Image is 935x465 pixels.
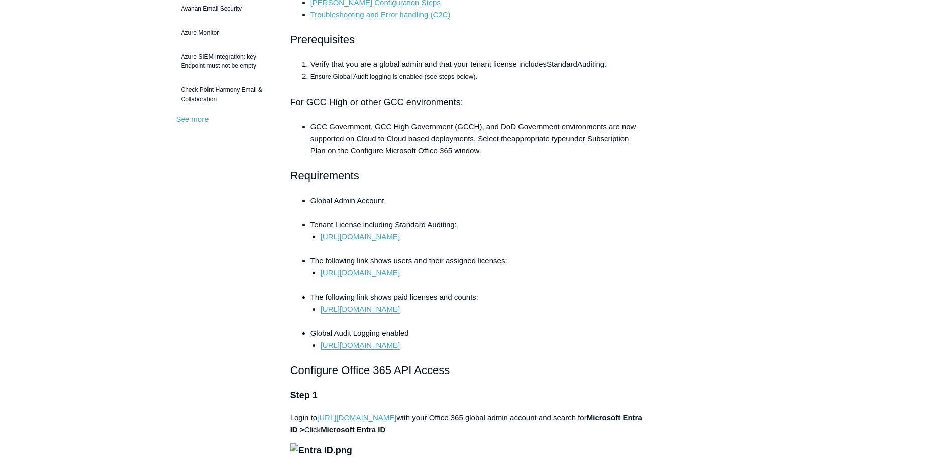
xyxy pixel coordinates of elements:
[321,232,400,241] a: [URL][DOMAIN_NAME]
[310,291,645,327] li: The following link shows paid licenses and counts:
[290,97,463,107] span: For GCC High or other GCC environments:
[290,388,645,403] h3: Step 1
[290,412,645,436] p: Login to with your Office 365 global admin account and search for Click
[290,413,642,434] strong: Microsoft Entra ID >
[176,47,275,75] a: Azure SIEM Integration: key Endpoint must not be empty
[290,167,645,184] h2: Requirements
[511,134,566,143] span: appropriate type
[604,60,606,68] span: .
[321,341,400,350] a: [URL][DOMAIN_NAME]
[310,60,547,68] span: Verify that you are a global admin and that your tenant license includes
[317,413,396,422] a: [URL][DOMAIN_NAME]
[290,443,352,458] img: Entra ID.png
[321,268,400,277] a: [URL][DOMAIN_NAME]
[577,60,604,68] span: Auditing
[310,327,645,351] li: Global Audit Logging enabled
[310,73,477,80] span: Ensure Global Audit logging is enabled (see steps below).
[321,425,385,434] strong: Microsoft Entra ID
[547,60,577,68] span: Standard
[310,134,629,155] span: under Subscription Plan on the Configure Microsoft Office 365 window.
[310,10,451,19] a: Troubleshooting and Error handling (C2C)
[176,80,275,109] a: Check Point Harmony Email & Collaboration
[176,115,209,123] a: See more
[310,255,645,291] li: The following link shows users and their assigned licenses:
[290,361,645,379] h2: Configure Office 365 API Access
[321,305,400,314] a: [URL][DOMAIN_NAME]
[310,219,645,255] li: Tenant License including Standard Auditing:
[310,195,645,219] li: Global Admin Account
[176,23,275,42] a: Azure Monitor
[310,122,636,143] span: GCC Government, GCC High Government (GCCH), and DoD Government environments are now supported on ...
[290,31,645,48] h2: Prerequisites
